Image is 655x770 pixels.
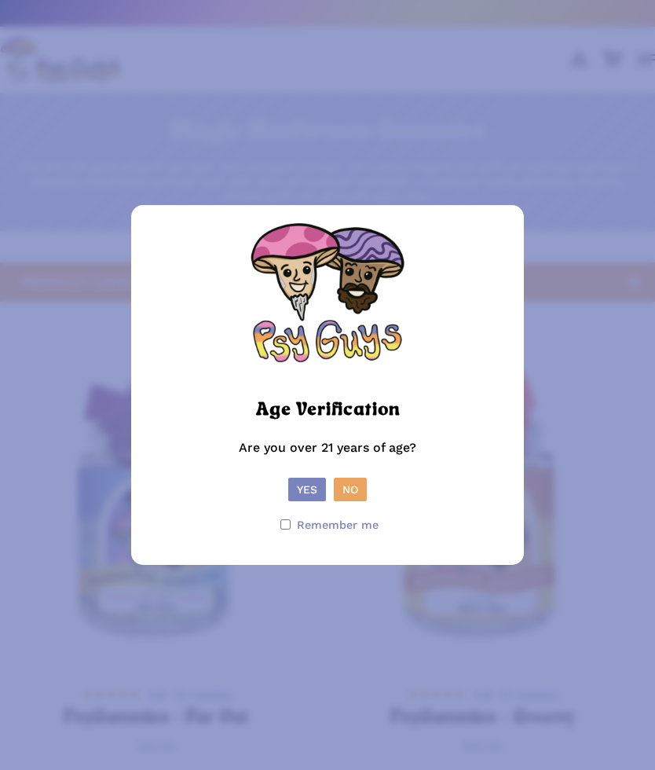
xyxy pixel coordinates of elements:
img: PsyGuys [249,221,406,378]
button: No [334,478,367,501]
button: Yes [288,478,326,501]
input: Remember me [280,519,291,530]
p: Are you over 21 years of age? [147,437,508,478]
h2: Age Verification [256,398,400,424]
span: Remember me [297,514,379,536]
